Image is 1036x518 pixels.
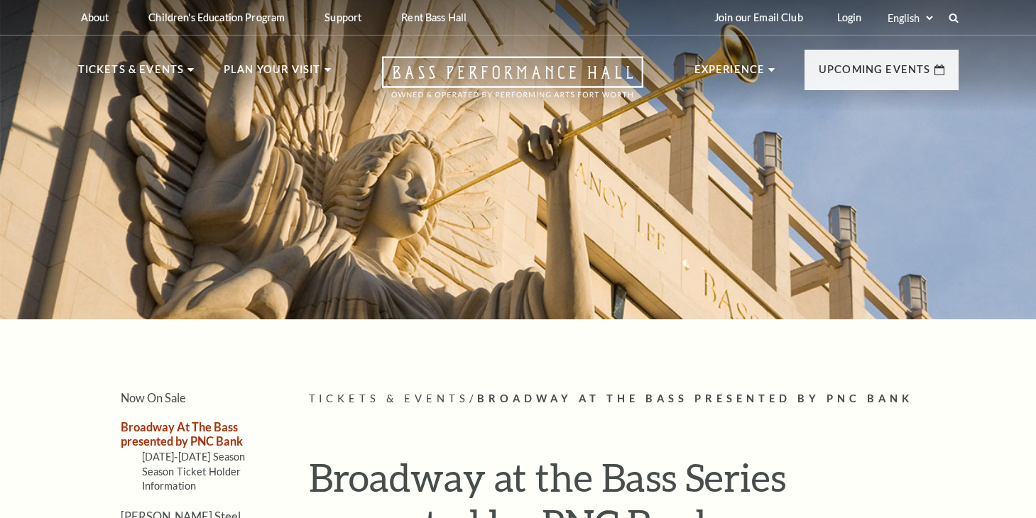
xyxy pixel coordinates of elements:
p: Experience [694,61,765,87]
p: Upcoming Events [819,61,931,87]
p: About [81,11,109,23]
a: Broadway At The Bass presented by PNC Bank [121,420,243,447]
p: Support [325,11,361,23]
span: Broadway At The Bass presented by PNC Bank [477,392,913,404]
p: Plan Your Visit [224,61,321,87]
p: Children's Education Program [148,11,285,23]
p: / [309,390,959,408]
span: Tickets & Events [309,392,470,404]
p: Tickets & Events [78,61,185,87]
a: [DATE]-[DATE] Season [142,451,246,463]
p: Rent Bass Hall [401,11,467,23]
select: Select: [885,11,935,25]
a: Now On Sale [121,391,186,404]
a: Season Ticket Holder Information [142,465,241,492]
